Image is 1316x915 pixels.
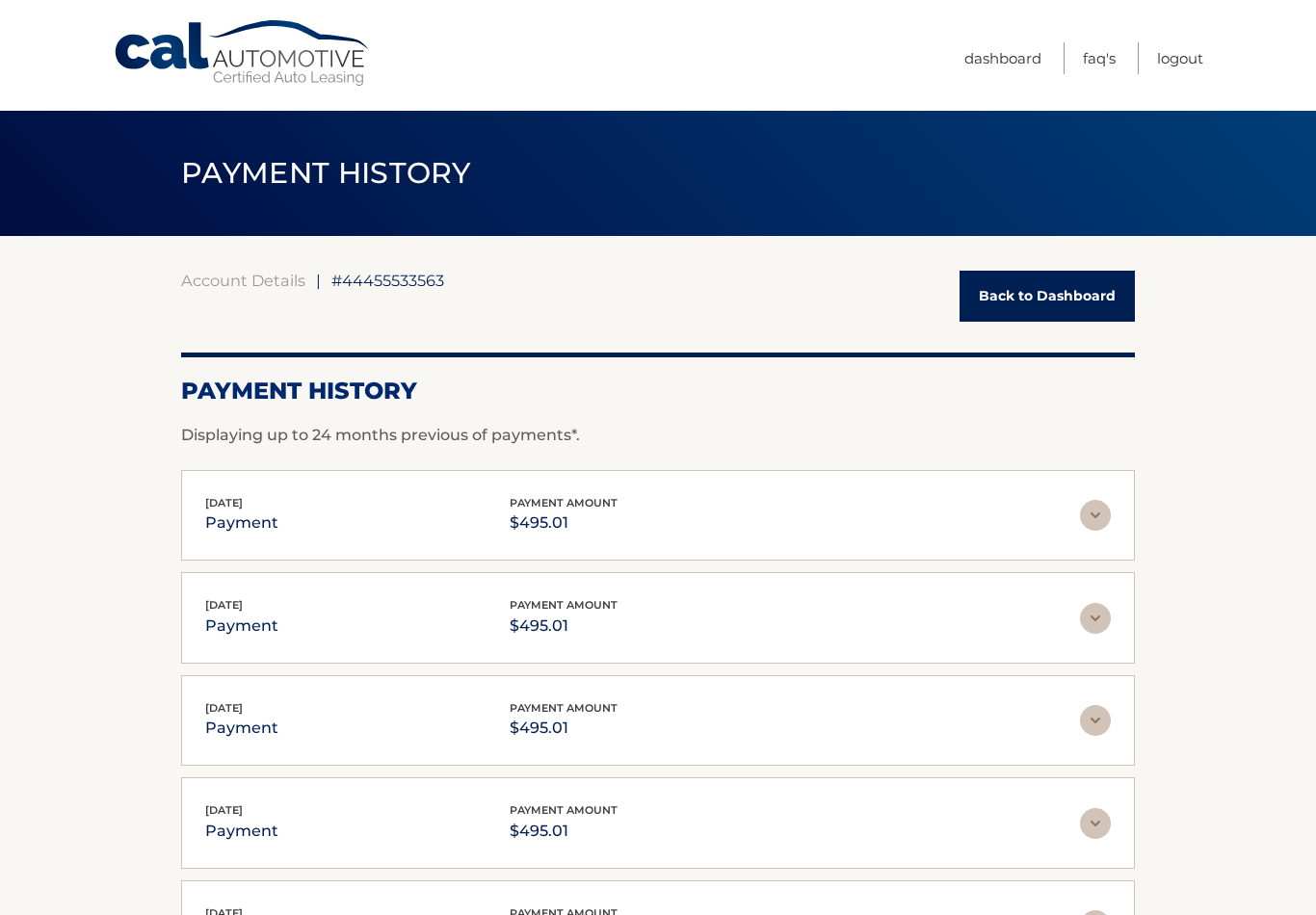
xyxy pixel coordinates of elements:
[510,496,618,510] span: payment amount
[510,818,618,845] p: $495.01
[205,818,278,845] p: payment
[205,701,243,715] span: [DATE]
[316,271,321,290] span: |
[510,510,618,536] p: $495.01
[510,803,618,817] span: payment amount
[510,613,618,640] p: $495.01
[1080,808,1111,839] img: accordion-rest.svg
[1080,500,1111,531] img: accordion-rest.svg
[1080,603,1111,634] img: accordion-rest.svg
[205,510,278,536] p: payment
[510,701,618,715] span: payment amount
[205,803,243,817] span: [DATE]
[205,613,278,640] p: payment
[205,715,278,742] p: payment
[205,598,243,612] span: [DATE]
[1157,42,1203,74] a: Logout
[1080,705,1111,736] img: accordion-rest.svg
[510,598,618,612] span: payment amount
[510,715,618,742] p: $495.01
[181,271,305,290] a: Account Details
[1083,42,1116,74] a: FAQ's
[964,42,1041,74] a: Dashboard
[181,155,471,191] span: PAYMENT HISTORY
[181,424,1135,447] p: Displaying up to 24 months previous of payments*.
[181,377,1135,405] h2: Payment History
[331,271,444,290] span: #44455533563
[113,19,373,88] a: Cal Automotive
[205,496,243,510] span: [DATE]
[960,271,1135,322] a: Back to Dashboard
